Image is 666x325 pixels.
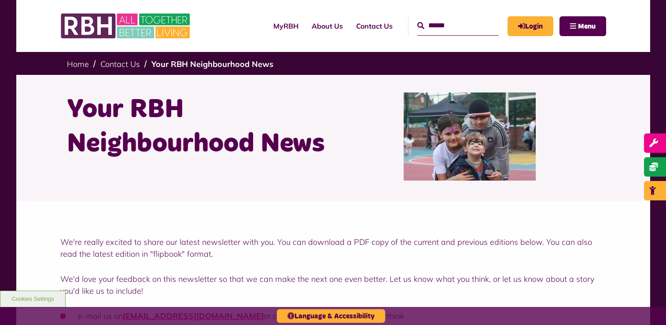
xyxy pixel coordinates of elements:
input: Search [417,16,499,35]
a: About Us [305,14,350,38]
a: MyRBH [267,14,305,38]
p: We'd love your feedback on this newsletter so that we can make the next one even better. Let us k... [60,273,606,297]
img: Freehold1 [404,92,536,181]
h1: Your RBH Neighbourhood News [67,92,327,161]
button: Language & Accessibility [277,309,385,323]
img: RBH [60,9,192,43]
span: Menu [578,23,596,30]
a: Home [67,59,89,69]
a: Contact Us [350,14,399,38]
a: MyRBH [508,16,553,36]
p: We're really excited to share our latest newsletter with you. You can download a PDF copy of the ... [60,236,606,260]
a: Contact Us [100,59,140,69]
iframe: Netcall Web Assistant for live chat [626,285,666,325]
a: Your RBH Neighbourhood News [151,59,273,69]
button: Navigation [559,16,606,36]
